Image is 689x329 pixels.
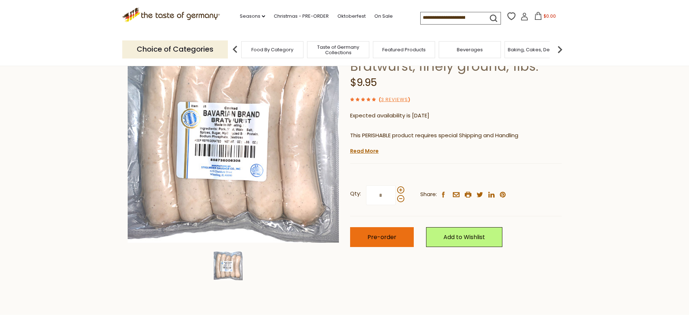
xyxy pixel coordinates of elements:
[350,131,562,140] p: This PERISHABLE product requires special Shipping and Handling
[350,189,361,198] strong: Qty:
[357,146,562,155] li: We will ship this product in heat-protective packaging and ice.
[457,47,483,52] a: Beverages
[544,13,556,19] span: $0.00
[309,44,367,55] a: Taste of Germany Collections
[240,12,265,20] a: Seasons
[350,147,379,155] a: Read More
[274,12,329,20] a: Christmas - PRE-ORDER
[420,190,437,199] span: Share:
[214,251,243,280] img: Stiglmeier Bavarian-style Bratwurst, finely ground, 1lbs.
[128,31,339,243] img: Stiglmeier Bavarian-style Bratwurst, finely ground, 1lbs.
[228,42,242,57] img: previous arrow
[350,227,414,247] button: Pre-order
[337,12,366,20] a: Oktoberfest
[251,47,293,52] a: Food By Category
[382,47,426,52] a: Featured Products
[350,75,377,90] span: $9.95
[508,47,564,52] a: Baking, Cakes, Desserts
[553,42,567,57] img: next arrow
[426,227,502,247] a: Add to Wishlist
[350,42,562,74] h1: Stiglmeier Bavarian-style Bratwurst, finely ground, 1lbs.
[366,185,396,205] input: Qty:
[367,233,396,241] span: Pre-order
[381,96,408,104] a: 3 Reviews
[350,111,562,120] p: Expected availability is [DATE]
[122,40,228,58] p: Choice of Categories
[530,12,561,23] button: $0.00
[379,96,410,103] span: ( )
[374,12,393,20] a: On Sale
